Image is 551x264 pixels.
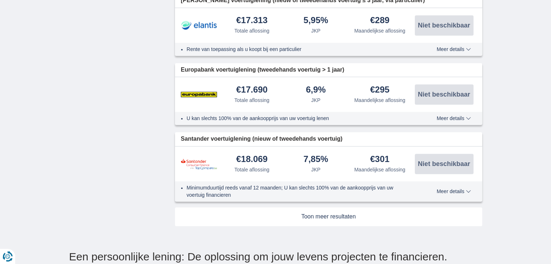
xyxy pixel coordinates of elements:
[418,161,470,167] span: Niet beschikbaar
[431,188,476,194] button: Meer details
[437,47,471,52] span: Meer details
[370,16,389,26] div: €289
[437,189,471,194] span: Meer details
[187,184,410,199] li: Minimumduurtijd reeds vanaf 12 maanden; U kan slechts 100% van de aankoopprijs van uw voertuig fi...
[370,155,389,165] div: €301
[236,155,268,165] div: €18.069
[234,27,270,34] div: Totale aflossing
[418,91,470,98] span: Niet beschikbaar
[181,66,344,74] span: Europabank voertuiglening (tweedehands voertuig > 1 jaar)
[304,16,328,26] div: 5,95%
[69,251,482,263] h2: Een persoonlijke lening: De oplossing om jouw levens projecten te financieren.
[415,15,473,35] button: Niet beschikbaar
[354,97,405,104] div: Maandelijkse aflossing
[311,166,321,173] div: JKP
[306,85,326,95] div: 6,9%
[431,46,476,52] button: Meer details
[304,155,328,165] div: 7,85%
[415,84,473,105] button: Niet beschikbaar
[354,27,405,34] div: Maandelijkse aflossing
[181,85,217,103] img: product.pl.alt Europabank
[370,85,389,95] div: €295
[187,46,410,53] li: Rente van toepassing als u koopt bij een particulier
[181,158,217,170] img: product.pl.alt Santander
[181,16,217,34] img: product.pl.alt Elantis
[437,116,471,121] span: Meer details
[236,16,268,26] div: €17.313
[236,85,268,95] div: €17.690
[415,154,473,174] button: Niet beschikbaar
[354,166,405,173] div: Maandelijkse aflossing
[234,166,270,173] div: Totale aflossing
[187,115,410,122] li: U kan slechts 100% van de aankoopprijs van uw voertuig lenen
[234,97,270,104] div: Totale aflossing
[181,135,342,143] span: Santander voertuiglening (nieuw of tweedehands voertuig)
[311,97,321,104] div: JKP
[418,22,470,29] span: Niet beschikbaar
[431,115,476,121] button: Meer details
[311,27,321,34] div: JKP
